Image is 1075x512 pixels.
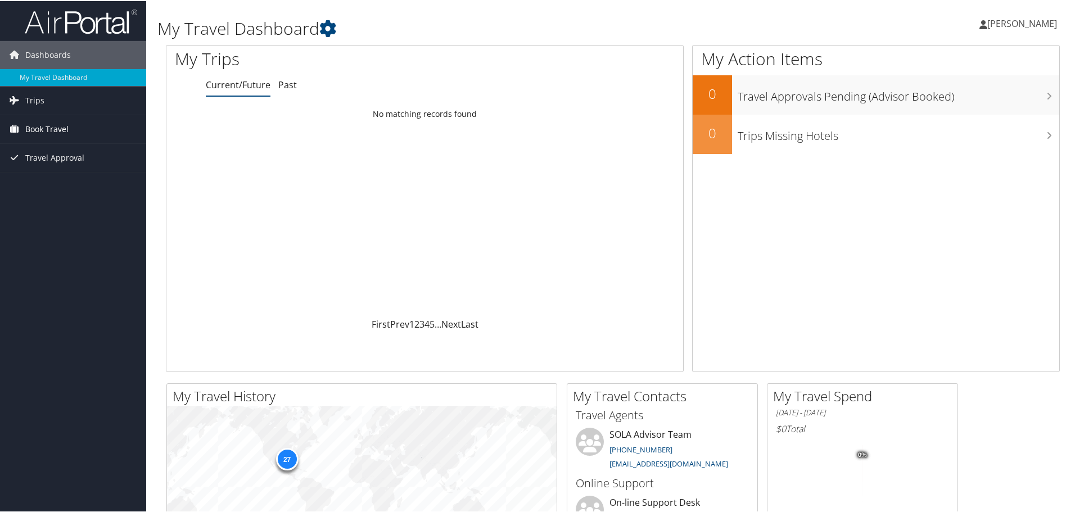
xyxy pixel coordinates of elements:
span: Travel Approval [25,143,84,171]
h6: [DATE] - [DATE] [776,406,949,417]
h6: Total [776,422,949,434]
h2: My Travel Contacts [573,386,757,405]
div: 27 [275,447,298,469]
h1: My Action Items [693,46,1059,70]
td: No matching records found [166,103,683,123]
a: Current/Future [206,78,270,90]
a: Next [441,317,461,329]
h2: 0 [693,123,732,142]
a: [PERSON_NAME] [979,6,1068,39]
li: SOLA Advisor Team [570,427,755,473]
h2: My Travel History [173,386,557,405]
a: 5 [430,317,435,329]
h3: Trips Missing Hotels [738,121,1059,143]
span: Book Travel [25,114,69,142]
h2: My Travel Spend [773,386,957,405]
span: … [435,317,441,329]
a: First [372,317,390,329]
a: Last [461,317,478,329]
span: [PERSON_NAME] [987,16,1057,29]
a: 2 [414,317,419,329]
tspan: 0% [858,451,867,457]
h3: Travel Approvals Pending (Advisor Booked) [738,82,1059,103]
a: 0Travel Approvals Pending (Advisor Booked) [693,74,1059,114]
img: airportal-logo.png [25,7,137,34]
a: Prev [390,317,409,329]
a: Past [278,78,297,90]
a: [PHONE_NUMBER] [609,443,672,454]
h3: Online Support [576,474,749,490]
a: [EMAIL_ADDRESS][DOMAIN_NAME] [609,457,728,468]
h1: My Travel Dashboard [157,16,765,39]
a: 0Trips Missing Hotels [693,114,1059,153]
span: $0 [776,422,786,434]
span: Dashboards [25,40,71,68]
h3: Travel Agents [576,406,749,422]
h2: 0 [693,83,732,102]
span: Trips [25,85,44,114]
a: 1 [409,317,414,329]
a: 3 [419,317,424,329]
a: 4 [424,317,430,329]
h1: My Trips [175,46,459,70]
